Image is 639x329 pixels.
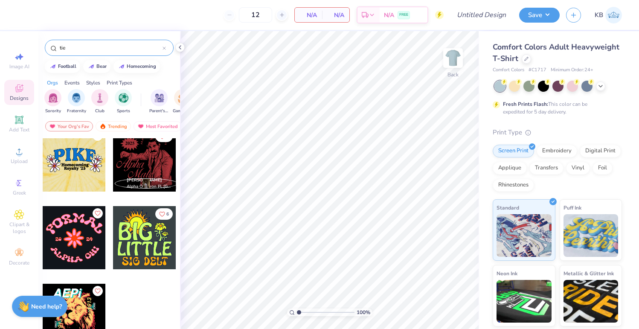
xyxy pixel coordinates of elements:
[327,11,344,20] span: N/A
[166,212,169,216] span: 6
[45,121,93,131] div: Your Org's Fav
[384,11,394,20] span: N/A
[96,64,107,69] div: bear
[563,214,619,257] img: Puff Ink
[503,101,548,108] strong: Fresh Prints Flash:
[563,203,581,212] span: Puff Ink
[88,64,95,69] img: trend_line.gif
[537,145,577,157] div: Embroidery
[127,64,156,69] div: homecoming
[119,93,128,103] img: Sports Image
[493,42,619,64] span: Comfort Colors Adult Heavyweight T-Shirt
[11,158,28,165] span: Upload
[493,128,622,137] div: Print Type
[10,95,29,102] span: Designs
[178,93,188,103] img: Game Day Image
[493,162,527,175] div: Applique
[497,280,552,323] img: Neon Ink
[58,64,76,69] div: football
[595,10,603,20] span: KB
[44,89,61,114] div: filter for Sorority
[166,134,169,139] span: 5
[96,121,131,131] div: Trending
[580,145,621,157] div: Digital Print
[67,89,86,114] button: filter button
[239,7,272,23] input: – –
[155,208,173,220] button: Like
[447,71,459,79] div: Back
[497,269,517,278] span: Neon Ink
[173,108,192,114] span: Game Day
[444,49,462,67] img: Back
[113,60,160,73] button: homecoming
[563,280,619,323] img: Metallic & Glitter Ink
[593,162,613,175] div: Foil
[95,108,105,114] span: Club
[173,89,192,114] div: filter for Game Day
[9,63,29,70] span: Image AI
[9,126,29,133] span: Add Text
[493,145,534,157] div: Screen Print
[503,100,608,116] div: This color can be expedited for 5 day delivery.
[118,64,125,69] img: trend_line.gif
[83,60,110,73] button: bear
[450,6,513,23] input: Untitled Design
[45,60,80,73] button: football
[493,179,534,192] div: Rhinestones
[566,162,590,175] div: Vinyl
[107,79,132,87] div: Print Types
[497,203,519,212] span: Standard
[493,67,524,74] span: Comfort Colors
[605,7,622,23] img: Kayla Berkoff
[115,89,132,114] div: filter for Sports
[357,309,370,316] span: 100 %
[47,79,58,87] div: Orgs
[563,269,614,278] span: Metallic & Glitter Ink
[49,64,56,69] img: trend_line.gif
[149,108,169,114] span: Parent's Weekend
[13,189,26,196] span: Greek
[67,89,86,114] div: filter for Fraternity
[9,259,29,266] span: Decorate
[67,108,86,114] span: Fraternity
[4,221,34,235] span: Clipart & logos
[529,67,546,74] span: # C1717
[519,8,560,23] button: Save
[72,93,81,103] img: Fraternity Image
[31,303,62,311] strong: Need help?
[117,108,130,114] span: Sports
[497,214,552,257] img: Standard
[49,123,56,129] img: most_fav.gif
[127,177,162,183] span: [PERSON_NAME]
[91,89,108,114] div: filter for Club
[93,286,103,296] button: Like
[300,11,317,20] span: N/A
[595,7,622,23] a: KB
[115,89,132,114] button: filter button
[149,89,169,114] button: filter button
[64,79,80,87] div: Events
[86,79,100,87] div: Styles
[529,162,563,175] div: Transfers
[45,108,61,114] span: Sorority
[149,89,169,114] div: filter for Parent's Weekend
[95,93,105,103] img: Club Image
[91,89,108,114] button: filter button
[551,67,593,74] span: Minimum Order: 24 +
[137,123,144,129] img: most_fav.gif
[93,208,103,218] button: Like
[48,93,58,103] img: Sorority Image
[99,123,106,129] img: trending.gif
[173,89,192,114] button: filter button
[399,12,408,18] span: FREE
[134,121,182,131] div: Most Favorited
[59,44,163,52] input: Try "Alpha"
[154,93,164,103] img: Parent's Weekend Image
[44,89,61,114] button: filter button
[127,183,173,190] span: Alpha Omicron Pi, [GEOGRAPHIC_DATA][US_STATE]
